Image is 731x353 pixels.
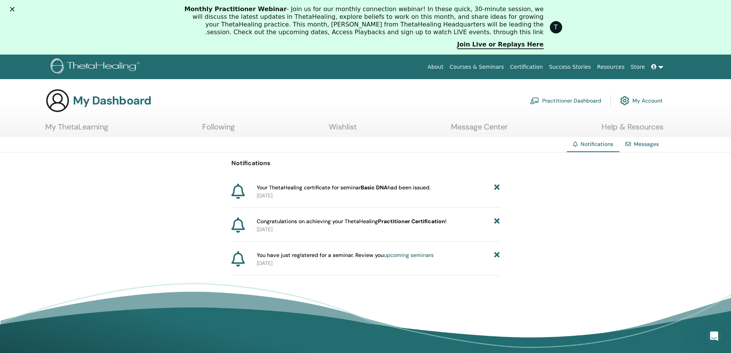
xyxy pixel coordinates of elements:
a: My Account [620,92,663,109]
div: סגור [7,7,15,12]
span: Notifications [581,141,613,147]
img: generic-user-icon.jpg [45,88,70,113]
p: [DATE] [257,192,500,200]
p: [DATE] [257,225,500,234]
p: [DATE] [257,259,500,267]
span: Congratulations on achieving your ThetaHealing ! [257,217,447,225]
img: chalkboard-teacher.svg [530,97,539,104]
p: Notifications [231,159,500,168]
h3: My Dashboard [73,94,151,108]
a: Message Center [451,122,508,137]
img: logo.png [51,58,142,76]
b: Basic DNA [361,184,388,191]
a: Resources [594,60,628,74]
div: - Join us for our monthly connection webinar! In these quick, 30-minute session, we will discuss ... [182,5,544,36]
a: Success Stories [546,60,594,74]
b: Practitioner Certification [378,218,445,225]
span: Your ThetaHealing certificate for seminar had been issued. [257,184,431,192]
a: Help & Resources [602,122,663,137]
iframe: Intercom live chat [705,327,723,345]
div: Profile image for ThetaHealing [550,21,562,33]
span: You have just registered for a seminar. Review you [257,251,434,259]
a: Courses & Seminars [447,60,507,74]
a: Join Live or Replays Here [457,41,543,49]
a: Practitioner Dashboard [530,92,601,109]
b: Monthly Practitioner Webinar [184,5,287,13]
a: Messages [634,141,659,147]
a: upcoming seminars [384,252,434,259]
a: My ThetaLearning [45,122,108,137]
a: Wishlist [329,122,357,137]
a: Store [628,60,648,74]
a: Certification [507,60,546,74]
img: cog.svg [620,94,629,107]
a: About [424,60,446,74]
a: Following [202,122,235,137]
